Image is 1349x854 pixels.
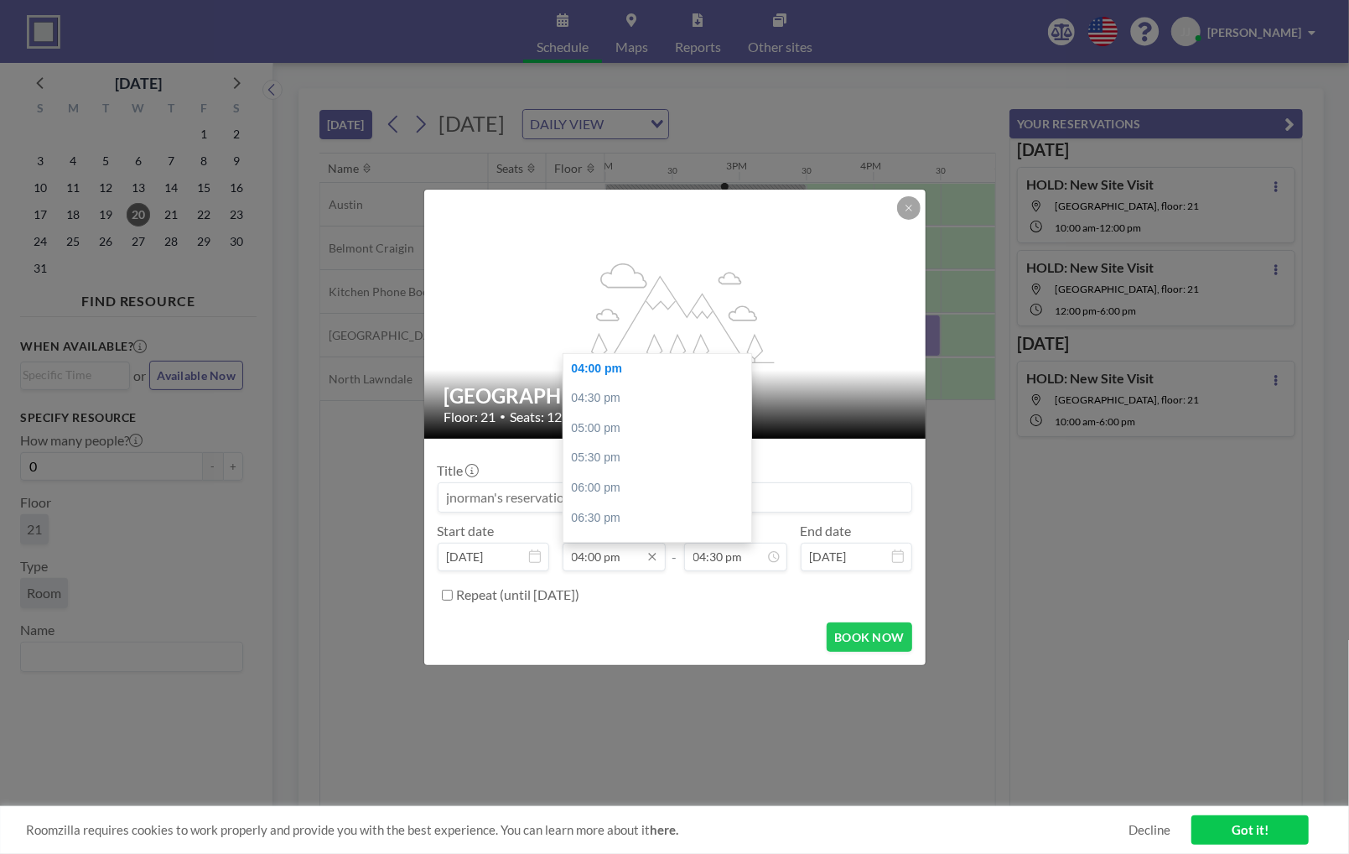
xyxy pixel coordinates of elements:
[26,822,1128,838] span: Roomzilla requires cookies to work properly and provide you with the best experience. You can lea...
[650,822,678,837] a: here.
[444,409,496,425] span: Floor: 21
[563,503,760,534] div: 06:30 pm
[438,462,477,479] label: Title
[501,410,506,423] span: •
[827,622,911,652] button: BOOK NOW
[1128,822,1170,838] a: Decline
[457,586,580,603] label: Repeat (until [DATE])
[444,383,907,409] h2: [GEOGRAPHIC_DATA]
[438,523,495,539] label: Start date
[511,409,563,425] span: Seats: 12
[1191,815,1309,845] a: Got it!
[563,443,760,473] div: 05:30 pm
[563,473,760,503] div: 06:00 pm
[576,262,774,362] g: flex-grow: 1.2;
[438,483,911,512] input: jnorman's reservation
[672,529,677,565] span: -
[563,354,760,384] div: 04:00 pm
[563,533,760,563] div: 07:00 pm
[563,414,760,444] div: 05:00 pm
[563,383,760,414] div: 04:30 pm
[801,523,852,539] label: End date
